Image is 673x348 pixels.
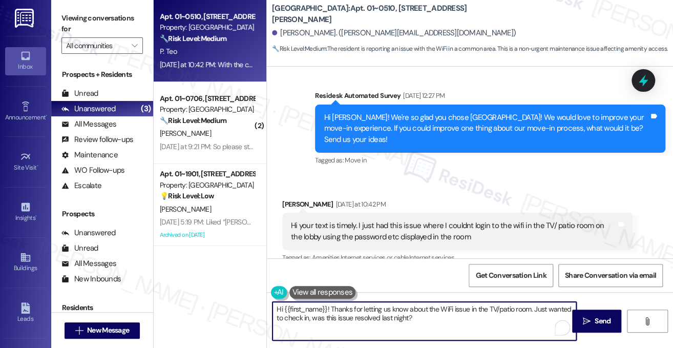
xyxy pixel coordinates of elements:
[61,119,116,130] div: All Messages
[61,134,133,145] div: Review follow-ups
[61,274,121,284] div: New Inbounds
[333,199,386,210] div: [DATE] at 10:42 PM
[5,47,46,75] a: Inbox
[5,148,46,176] a: Site Visit •
[340,253,409,262] span: Internet services or cable ,
[160,93,255,104] div: Apt. 01~0706, [STREET_ADDRESS][PERSON_NAME]
[282,250,633,265] div: Tagged as:
[61,228,116,238] div: Unanswered
[66,37,127,54] input: All communities
[75,326,83,335] i: 
[272,28,516,38] div: [PERSON_NAME]. ([PERSON_NAME][EMAIL_ADDRESS][DOMAIN_NAME])
[160,34,226,43] strong: 🔧 Risk Level: Medium
[272,45,326,53] strong: 🔧 Risk Level: Medium
[324,112,649,145] div: Hi [PERSON_NAME]! We're so glad you chose [GEOGRAPHIC_DATA]! We would love to improve your move-i...
[138,101,153,117] div: (3)
[61,150,118,160] div: Maintenance
[160,22,255,33] div: Property: [GEOGRAPHIC_DATA]
[51,209,153,219] div: Prospects
[282,199,633,213] div: [PERSON_NAME]
[160,142,575,151] div: [DATE] at 9:21 PM: So please stop asking if you live up to my expectations. The answer is never t...
[15,9,36,28] img: ResiDesk Logo
[5,198,46,226] a: Insights •
[37,162,38,170] span: •
[315,153,665,168] div: Tagged as:
[160,60,284,69] div: [DATE] at 10:42 PM: With the configuration
[312,253,341,262] span: Amenities ,
[132,42,137,50] i: 
[61,10,143,37] label: Viewing conversations for
[160,129,211,138] span: [PERSON_NAME]
[291,220,616,242] div: Hi your text is timely. I just had this issue where I couldnt login to the wifi in the TV/ patio ...
[572,310,622,333] button: Send
[160,204,211,214] span: [PERSON_NAME]
[61,165,124,176] div: WO Follow-ups
[5,249,46,276] a: Buildings
[35,213,37,220] span: •
[160,116,226,125] strong: 🔧 Risk Level: Medium
[595,316,611,326] span: Send
[160,11,255,22] div: Apt. 01~0510, [STREET_ADDRESS][PERSON_NAME]
[583,317,591,325] i: 
[160,104,255,115] div: Property: [GEOGRAPHIC_DATA]
[643,317,651,325] i: 
[160,169,255,179] div: Apt. 01~1901, [STREET_ADDRESS][GEOGRAPHIC_DATA][US_STATE][STREET_ADDRESS]
[272,3,477,25] b: [GEOGRAPHIC_DATA]: Apt. 01~0510, [STREET_ADDRESS][PERSON_NAME]
[61,243,98,254] div: Unread
[475,270,546,281] span: Get Conversation Link
[160,180,255,191] div: Property: [GEOGRAPHIC_DATA]
[51,302,153,313] div: Residents
[565,270,656,281] span: Share Conversation via email
[87,325,129,336] span: New Message
[160,47,177,56] span: P. Teo
[401,90,445,101] div: [DATE] 12:27 PM
[65,322,140,339] button: New Message
[469,264,553,287] button: Get Conversation Link
[315,90,665,105] div: Residesk Automated Survey
[272,302,576,340] textarea: To enrich screen reader interactions, please activate Accessibility in Grammarly extension settings
[61,258,116,269] div: All Messages
[272,44,667,54] span: : The resident is reporting an issue with the WiFi in a common area. This is a non-urgent mainten...
[61,88,98,99] div: Unread
[61,180,101,191] div: Escalate
[61,104,116,114] div: Unanswered
[5,299,46,327] a: Leads
[345,156,366,165] span: Move in
[46,112,47,119] span: •
[160,191,214,200] strong: 💡 Risk Level: Low
[51,69,153,80] div: Prospects + Residents
[558,264,663,287] button: Share Conversation via email
[159,229,256,241] div: Archived on [DATE]
[409,253,454,262] span: Internet services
